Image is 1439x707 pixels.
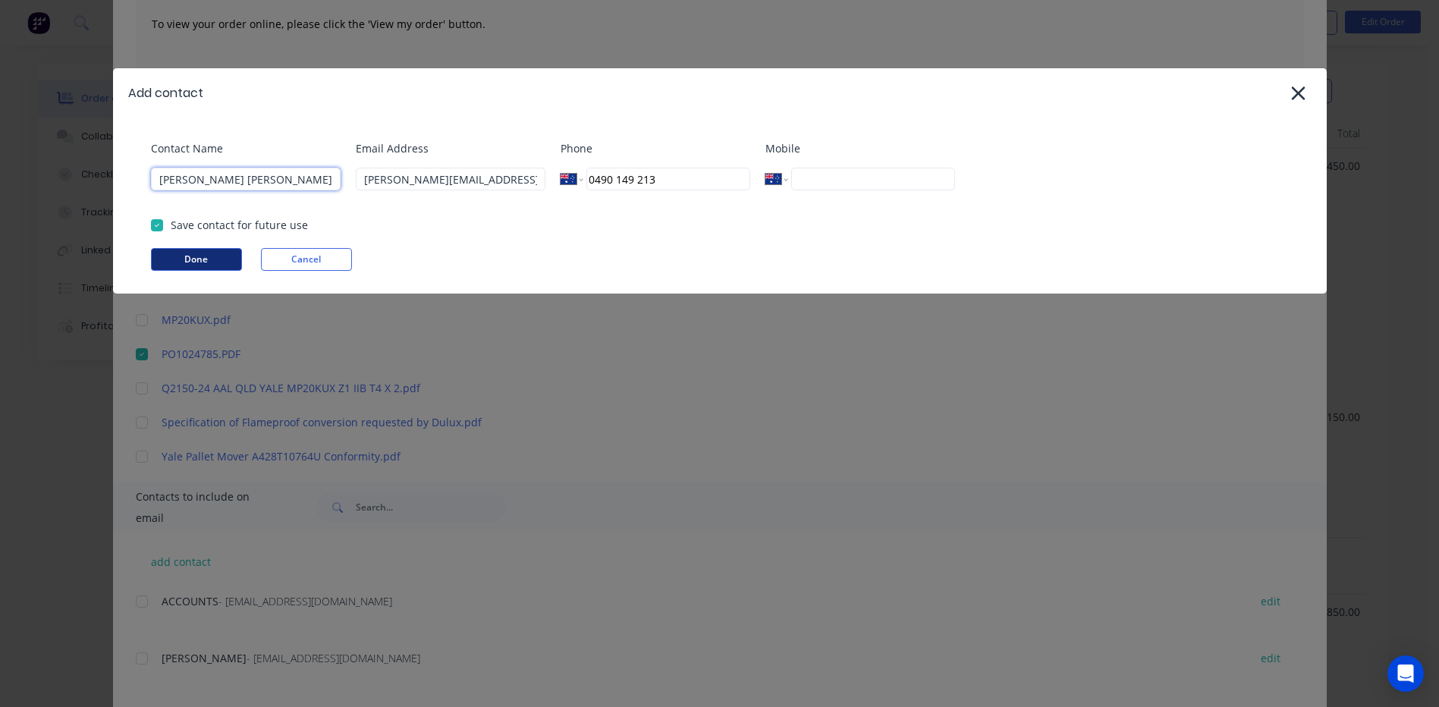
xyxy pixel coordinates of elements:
[356,140,545,156] label: Email Address
[765,140,955,156] label: Mobile
[128,84,203,102] div: Add contact
[1387,655,1424,692] div: Open Intercom Messenger
[561,140,750,156] label: Phone
[261,248,352,271] button: Cancel
[151,248,242,271] button: Done
[151,140,341,156] label: Contact Name
[171,217,308,233] div: Save contact for future use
